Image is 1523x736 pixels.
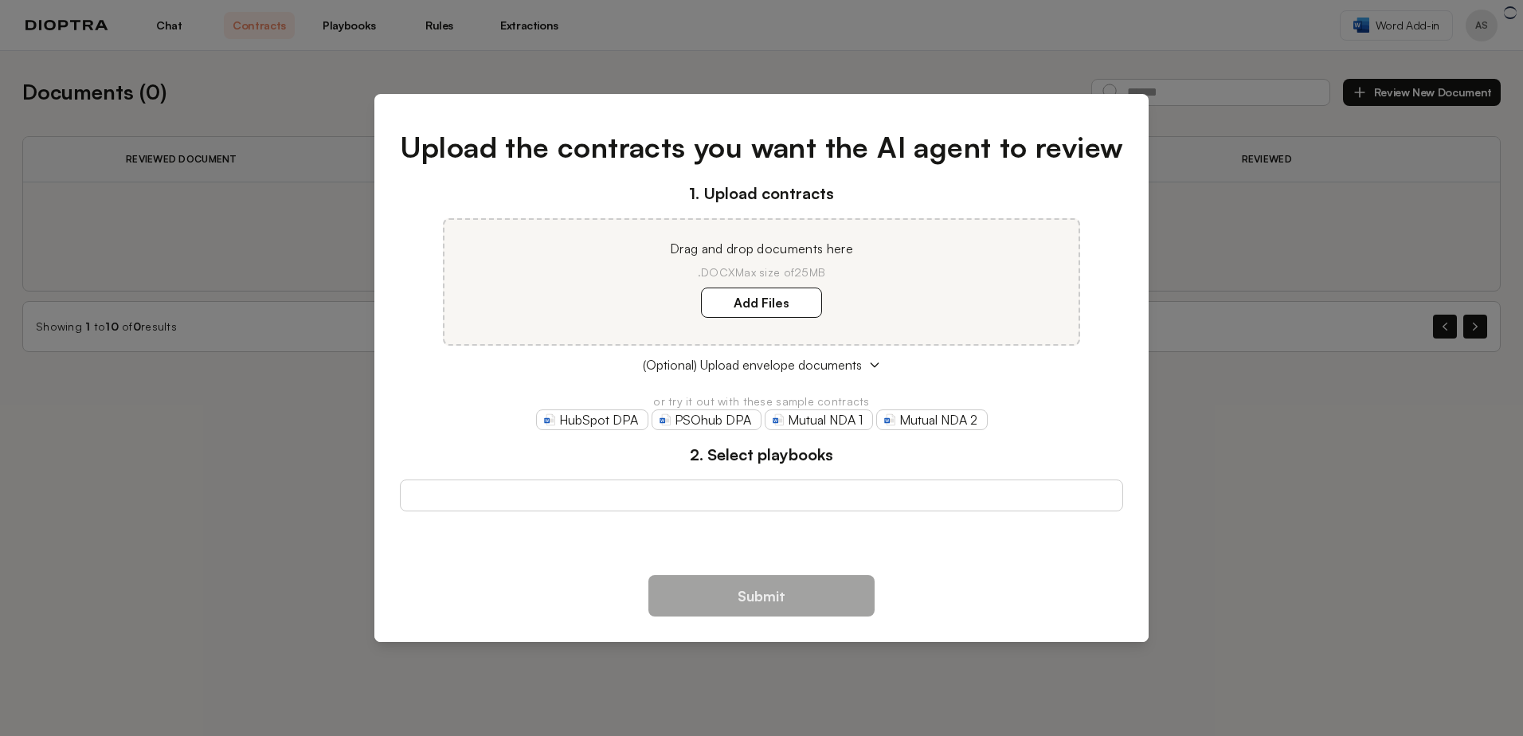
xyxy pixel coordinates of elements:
[765,409,873,430] a: Mutual NDA 1
[464,239,1059,258] p: Drag and drop documents here
[400,126,1124,169] h1: Upload the contracts you want the AI agent to review
[400,355,1124,374] button: (Optional) Upload envelope documents
[876,409,988,430] a: Mutual NDA 2
[464,264,1059,280] p: .DOCX Max size of 25MB
[652,409,761,430] a: PSOhub DPA
[400,443,1124,467] h3: 2. Select playbooks
[400,393,1124,409] p: or try it out with these sample contracts
[536,409,648,430] a: HubSpot DPA
[643,355,862,374] span: (Optional) Upload envelope documents
[648,575,875,617] button: Submit
[701,288,822,318] label: Add Files
[400,182,1124,206] h3: 1. Upload contracts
